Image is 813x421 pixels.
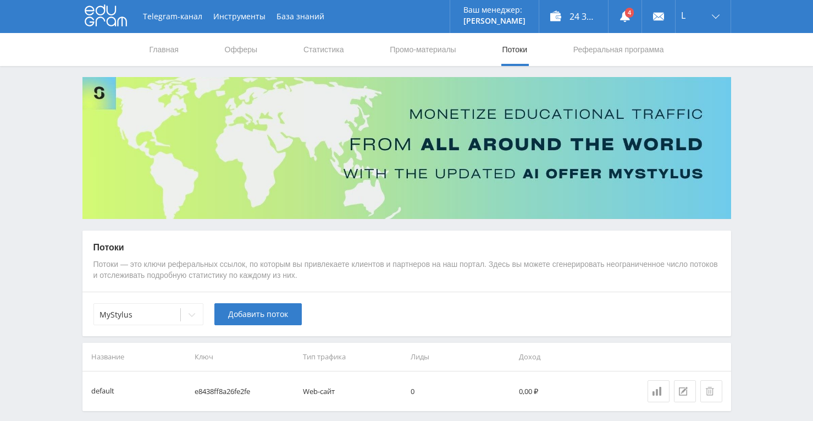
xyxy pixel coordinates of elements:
a: Офферы [224,33,259,66]
a: Реферальная программа [572,33,665,66]
span: L [681,11,685,20]
th: Доход [515,343,623,371]
td: 0,00 ₽ [515,371,623,411]
p: Потоки [93,242,720,254]
img: Banner [82,77,731,219]
a: Потоки [501,33,528,66]
a: Главная [148,33,180,66]
a: Статистика [302,33,345,66]
a: Статистика [648,380,670,402]
td: Web-сайт [298,371,407,411]
a: Промо-материалы [389,33,457,66]
td: e8438ff8a26fe2fe [190,371,298,411]
span: Добавить поток [228,310,288,319]
th: Лиды [406,343,515,371]
p: Ваш менеджер: [463,6,526,14]
button: Удалить [700,380,722,402]
button: Добавить поток [214,303,302,325]
div: default [91,385,114,398]
p: [PERSON_NAME] [463,17,526,25]
td: 0 [406,371,515,411]
th: Ключ [190,343,298,371]
p: Потоки — это ключи реферальных ссылок, по которым вы привлекаете клиентов и партнеров на наш порт... [93,259,720,281]
button: Редактировать [674,380,696,402]
th: Тип трафика [298,343,407,371]
th: Название [82,343,191,371]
